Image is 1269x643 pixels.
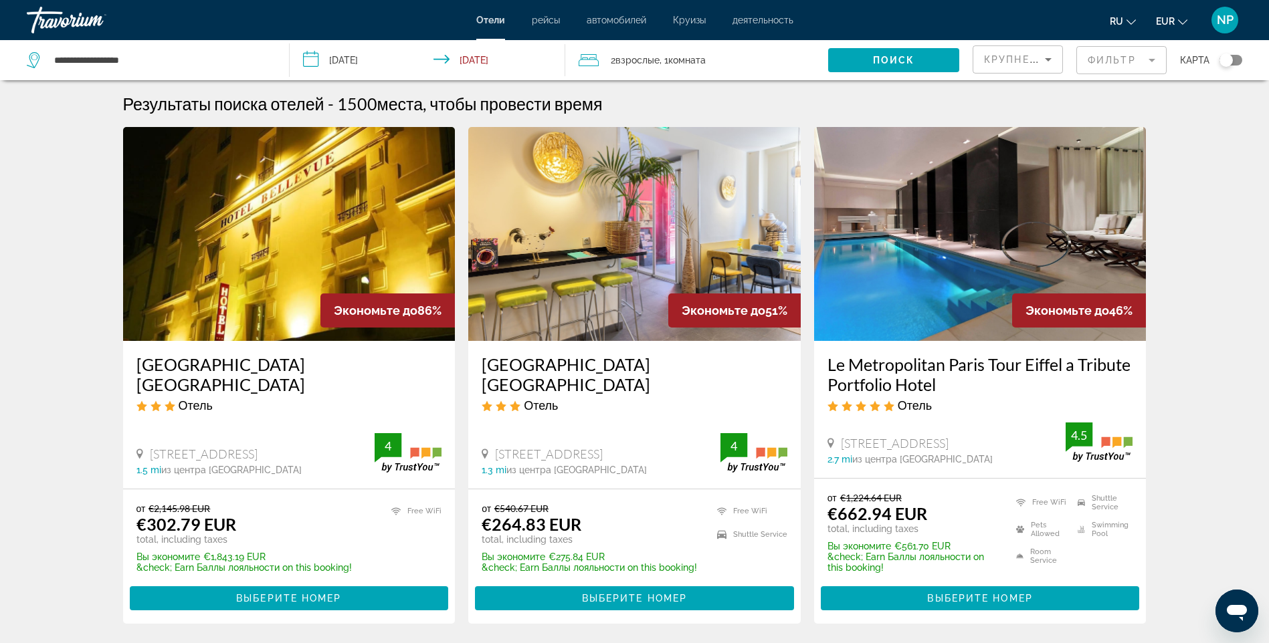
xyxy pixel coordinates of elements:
span: места, чтобы провести время [377,94,603,114]
ins: €264.83 EUR [482,514,581,534]
button: Check-in date: Nov 28, 2025 Check-out date: Dec 1, 2025 [290,40,566,80]
iframe: Schaltfläche zum Öffnen des Messaging-Fensters [1215,590,1258,632]
a: Travorium [27,3,161,37]
span: Вы экономите [482,551,545,562]
p: &check; Earn Баллы лояльности on this booking! [827,551,999,573]
del: €540.67 EUR [494,503,549,514]
a: автомобилей [587,15,646,25]
span: Крупнейшие сбережения [984,54,1147,65]
span: ru [1110,16,1123,27]
span: - [328,94,334,114]
span: Экономьте до [334,303,417,317]
p: total, including taxes [136,534,352,545]
a: Круизы [673,15,706,25]
button: Filter [1076,45,1167,75]
button: User Menu [1207,6,1242,34]
div: 3 star Hotel [482,398,787,412]
a: Отели [476,15,505,25]
span: Вы экономите [827,541,891,551]
button: Toggle map [1209,54,1242,66]
span: Экономьте до [682,303,765,317]
li: Shuttle Service [1071,492,1133,512]
span: 2 [611,51,660,70]
h2: 1500 [337,94,603,114]
span: из центра [GEOGRAPHIC_DATA] [852,454,993,465]
li: Room Service [1009,546,1071,566]
span: Вы экономите [136,551,200,562]
span: от [482,503,491,514]
button: Выберите номер [475,586,794,610]
button: Travelers: 2 adults, 0 children [565,40,828,80]
p: €1,843.19 EUR [136,551,352,562]
del: €2,145.98 EUR [149,503,210,514]
div: 46% [1012,293,1146,328]
span: Выберите номер [582,593,687,604]
li: Pets Allowed [1009,519,1071,539]
p: €561.70 EUR [827,541,999,551]
div: 51% [668,293,801,328]
img: Hotel image [123,127,456,341]
div: 4.5 [1066,427,1092,443]
button: Поиск [828,48,959,72]
mat-select: Sort by [984,51,1052,68]
p: &check; Earn Баллы лояльности on this booking! [482,562,697,573]
img: Hotel image [814,127,1147,341]
img: trustyou-badge.svg [1066,422,1133,462]
ins: €662.94 EUR [827,503,927,523]
span: Экономьте до [1026,303,1109,317]
a: [GEOGRAPHIC_DATA] [GEOGRAPHIC_DATA] [482,354,787,394]
p: €275.84 EUR [482,551,697,562]
span: Комната [668,55,706,66]
li: Swimming Pool [1071,519,1133,539]
li: Shuttle Service [710,526,787,543]
button: Change language [1110,11,1136,31]
span: EUR [1156,16,1175,27]
ins: €302.79 EUR [136,514,236,534]
img: Hotel image [468,127,801,341]
a: Le Metropolitan Paris Tour Eiffel a Tribute Portfolio Hotel [827,354,1133,394]
a: деятельность [733,15,793,25]
img: trustyou-badge.svg [375,433,442,473]
span: NP [1217,13,1234,27]
button: Change currency [1156,11,1187,31]
button: Выберите номер [821,586,1140,610]
span: из центра [GEOGRAPHIC_DATA] [506,465,647,475]
span: 1.3 mi [482,465,506,475]
li: Free WiFi [710,503,787,519]
span: Взрослые [615,55,660,66]
span: [STREET_ADDRESS] [150,446,258,461]
p: total, including taxes [827,523,999,534]
a: рейсы [532,15,560,25]
span: Отель [524,398,558,412]
span: из центра [GEOGRAPHIC_DATA] [161,465,302,475]
img: trustyou-badge.svg [720,433,787,473]
a: Выберите номер [475,590,794,604]
a: [GEOGRAPHIC_DATA] [GEOGRAPHIC_DATA] [136,354,442,394]
a: Выберите номер [130,590,449,604]
li: Free WiFi [1009,492,1071,512]
span: Отель [179,398,213,412]
div: 4 [720,438,747,454]
span: [STREET_ADDRESS] [841,436,949,451]
a: Выберите номер [821,590,1140,604]
p: total, including taxes [482,534,697,545]
div: 86% [320,293,455,328]
span: карта [1180,51,1209,70]
h1: Результаты поиска отелей [123,94,324,114]
span: от [136,503,146,514]
button: Выберите номер [130,586,449,610]
div: 4 [375,438,401,454]
span: Поиск [873,55,915,66]
li: Free WiFi [385,503,442,519]
del: €1,224.64 EUR [840,492,902,503]
span: 1.5 mi [136,465,161,475]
